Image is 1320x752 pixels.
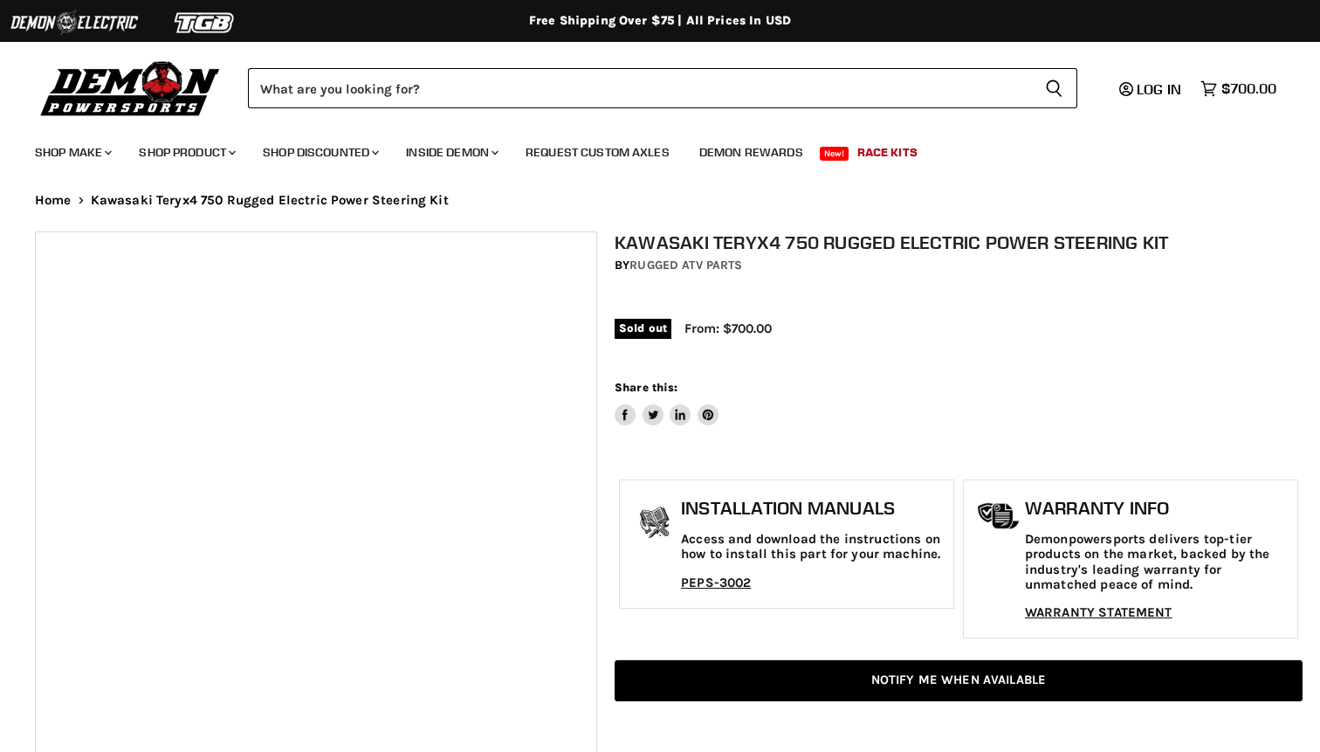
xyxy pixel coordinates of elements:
a: Log in [1111,81,1192,97]
aside: Share this: [615,380,718,426]
span: Kawasaki Teryx4 750 Rugged Electric Power Steering Kit [91,193,449,208]
h1: Warranty Info [1025,498,1289,519]
img: install_manual-icon.png [633,502,677,546]
a: PEPS-3002 [681,575,751,590]
span: Log in [1137,80,1181,98]
p: Access and download the instructions on how to install this part for your machine. [681,532,945,562]
a: Shop Product [126,135,246,170]
span: Share this: [615,381,677,394]
form: Product [248,68,1077,108]
span: $700.00 [1221,80,1276,97]
input: Search [248,68,1031,108]
img: TGB Logo 2 [140,6,271,39]
button: Search [1031,68,1077,108]
a: Demon Rewards [686,135,816,170]
div: by [615,256,1303,275]
span: New! [820,147,849,161]
a: Notify Me When Available [615,660,1303,701]
a: $700.00 [1192,76,1285,101]
img: Demon Powersports [35,57,226,119]
a: Request Custom Axles [512,135,683,170]
ul: Main menu [22,128,1272,170]
a: Shop Discounted [250,135,389,170]
img: warranty-icon.png [977,502,1021,529]
span: Sold out [615,319,671,338]
h1: Kawasaki Teryx4 750 Rugged Electric Power Steering Kit [615,231,1303,253]
a: Race Kits [844,135,931,170]
img: Demon Electric Logo 2 [9,6,140,39]
a: WARRANTY STATEMENT [1025,604,1172,620]
span: From: $700.00 [684,321,772,336]
p: Demonpowersports delivers top-tier products on the market, backed by the industry's leading warra... [1025,532,1289,592]
a: Shop Make [22,135,122,170]
h1: Installation Manuals [681,498,945,519]
a: Rugged ATV Parts [629,258,742,273]
a: Home [35,193,72,208]
a: Inside Demon [393,135,509,170]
